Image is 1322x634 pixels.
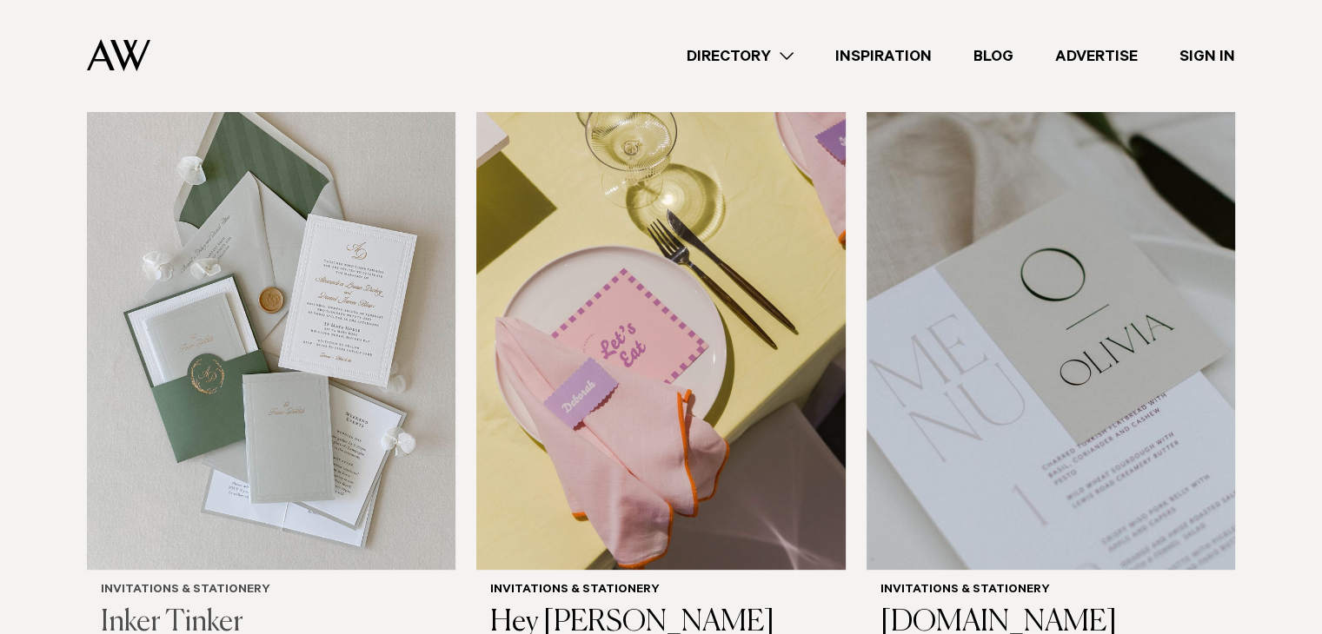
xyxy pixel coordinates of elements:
[953,44,1034,68] a: Blog
[87,39,150,71] img: Auckland Weddings Logo
[880,584,1221,598] h6: Invitations & Stationery
[490,584,831,598] h6: Invitations & Stationery
[1034,44,1159,68] a: Advertise
[814,44,953,68] a: Inspiration
[476,76,845,570] img: Auckland Weddings Invitations & Stationery | Hey Lola Design
[1159,44,1256,68] a: Sign In
[867,76,1235,570] img: Auckland Weddings Invitations & Stationery | h.studio
[101,584,442,598] h6: Invitations & Stationery
[666,44,814,68] a: Directory
[87,76,455,570] img: Auckland Weddings Invitations & Stationery | Inker Tinker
